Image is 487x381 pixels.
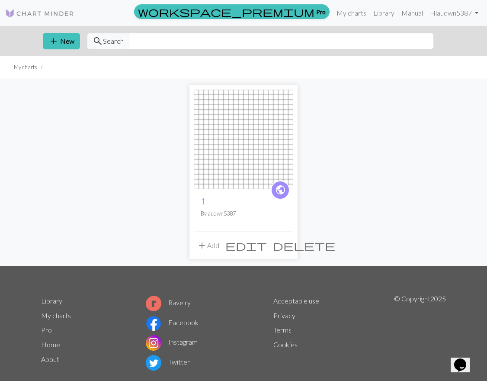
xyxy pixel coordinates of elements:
span: public [275,183,286,197]
a: Library [370,4,398,22]
a: Home [41,340,60,349]
a: public [271,181,290,200]
a: Facebook [146,318,199,326]
p: By audwn5387 [201,210,286,218]
button: New [43,33,80,49]
img: Facebook logo [146,316,161,331]
img: Ravelry logo [146,296,161,311]
span: delete [273,239,335,252]
a: Ravelry [146,298,191,307]
button: Edit [222,237,270,254]
a: My charts [41,311,71,320]
a: Cookies [273,340,298,349]
button: Delete [270,237,338,254]
a: About [41,355,59,363]
span: workspace_premium [138,6,314,18]
a: Twitter [146,358,190,366]
a: Instagram [146,338,198,346]
a: Terms [273,326,292,334]
i: public [275,181,286,199]
p: © Copyright 2025 [394,294,446,372]
li: My charts [14,63,37,71]
span: edit [225,239,267,252]
a: Manual [398,4,426,22]
span: Search [103,36,124,46]
iframe: chat widget [451,346,478,372]
a: My charts [333,4,370,22]
img: 1 [194,90,293,189]
a: Acceptable use [273,297,319,305]
img: Twitter logo [146,355,161,371]
img: Logo [5,8,74,19]
span: add [48,35,59,47]
a: Hiaudwn5387 [426,4,482,22]
button: Add [194,237,222,254]
span: search [93,35,103,47]
i: Edit [225,240,267,251]
img: Instagram logo [146,335,161,351]
a: 1 [201,196,205,206]
a: Pro [41,326,52,334]
a: 1 [194,134,293,142]
a: Library [41,297,62,305]
a: Pro [134,4,330,19]
span: add [197,239,207,252]
a: Privacy [273,311,295,320]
